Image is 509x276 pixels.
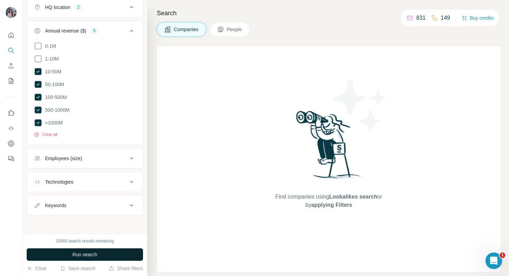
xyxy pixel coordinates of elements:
[74,4,82,10] div: 2
[109,265,143,272] button: Share filters
[485,252,502,269] iframe: Intercom live chat
[27,150,143,167] button: Employees (size)
[27,265,46,272] button: Clear
[293,109,365,186] img: Surfe Illustration - Woman searching with binoculars
[27,248,143,261] button: Run search
[416,14,426,22] p: 831
[34,131,57,138] button: Clear all
[6,59,17,72] button: Enrich CSV
[6,137,17,150] button: Dashboard
[174,26,199,33] span: Companies
[441,14,450,22] p: 149
[329,74,391,136] img: Surfe Illustration - Stars
[72,251,97,258] span: Run search
[273,193,384,209] span: Find companies using or by
[45,178,73,185] div: Technologies
[45,27,86,34] div: Annual revenue ($)
[56,238,114,244] div: 10000 search results remaining
[27,174,143,190] button: Technologies
[227,26,243,33] span: People
[42,81,64,88] span: 50-100M
[42,94,67,101] span: 100-500M
[6,107,17,119] button: Use Surfe on LinkedIn
[42,107,70,113] span: 500-1000M
[45,155,82,162] div: Employees (size)
[500,252,505,258] span: 1
[27,197,143,214] button: Keywords
[329,194,377,200] span: Lookalikes search
[45,4,70,11] div: HQ location
[42,68,61,75] span: 10-50M
[157,8,501,18] h4: Search
[42,43,56,49] span: 0-1M
[60,265,95,272] button: Save search
[45,202,66,209] div: Keywords
[42,55,59,62] span: 1-10M
[6,153,17,165] button: Feedback
[6,29,17,42] button: Quick start
[90,28,98,34] div: 5
[311,202,352,208] span: applying Filters
[462,13,494,23] button: Buy credits
[27,22,143,42] button: Annual revenue ($)5
[6,122,17,135] button: Use Surfe API
[42,119,63,126] span: >1000M
[6,7,17,18] img: Avatar
[6,44,17,57] button: Search
[6,75,17,87] button: My lists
